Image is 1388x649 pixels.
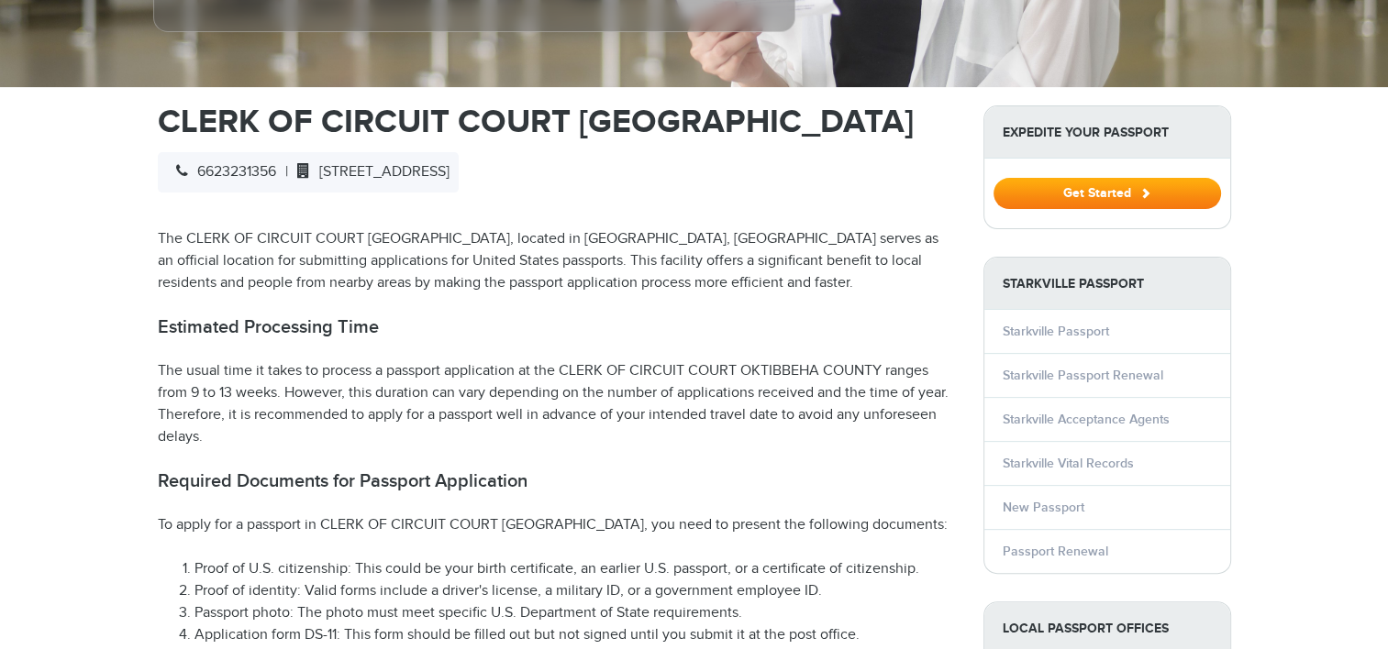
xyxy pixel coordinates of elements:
li: Proof of U.S. citizenship: This could be your birth certificate, an earlier U.S. passport, or a c... [194,558,956,580]
h1: CLERK OF CIRCUIT COURT [GEOGRAPHIC_DATA] [158,105,956,138]
p: The CLERK OF CIRCUIT COURT [GEOGRAPHIC_DATA], located in [GEOGRAPHIC_DATA], [GEOGRAPHIC_DATA] ser... [158,228,956,294]
h2: Required Documents for Passport Application [158,470,956,492]
h2: Estimated Processing Time [158,316,956,338]
a: Passport Renewal [1003,544,1108,559]
a: Get Started [994,185,1221,200]
div: | [158,152,459,192]
a: Starkville Acceptance Agents [1003,412,1170,427]
a: Starkville Passport [1003,324,1109,339]
a: Starkville Vital Records [1003,456,1134,471]
li: Application form DS-11: This form should be filled out but not signed until you submit it at the ... [194,624,956,646]
li: Proof of identity: Valid forms include a driver's license, a military ID, or a government employe... [194,580,956,602]
strong: Starkville Passport [984,258,1230,310]
span: 6623231356 [167,163,276,181]
span: [STREET_ADDRESS] [288,163,450,181]
button: Get Started [994,178,1221,209]
li: Passport photo: The photo must meet specific U.S. Department of State requirements. [194,602,956,624]
p: To apply for a passport in CLERK OF CIRCUIT COURT [GEOGRAPHIC_DATA], you need to present the foll... [158,514,956,536]
a: New Passport [1003,500,1084,515]
strong: Expedite Your Passport [984,106,1230,159]
p: The usual time it takes to process a passport application at the CLERK OF CIRCUIT COURT OKTIBBEHA... [158,360,956,448]
a: Starkville Passport Renewal [1003,368,1163,383]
